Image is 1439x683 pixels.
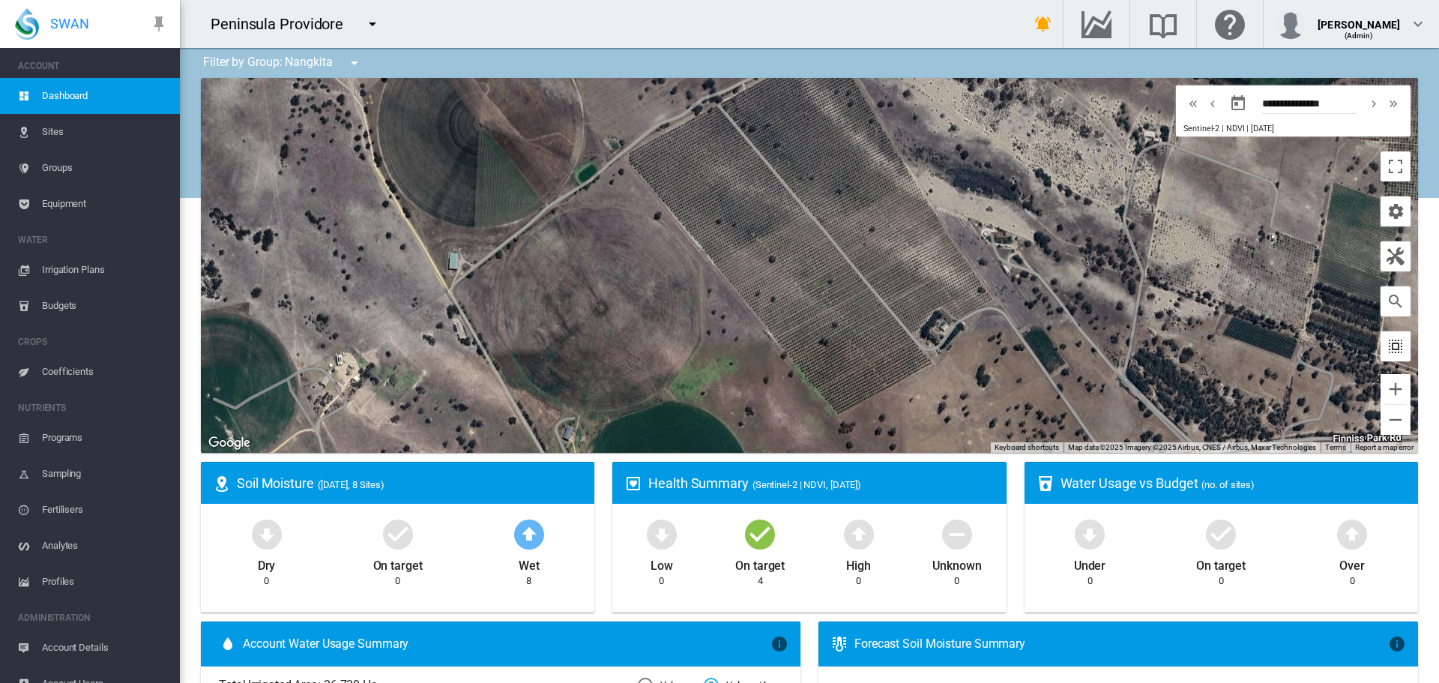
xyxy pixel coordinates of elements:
[42,492,168,528] span: Fertilisers
[42,186,168,222] span: Equipment
[1212,15,1248,33] md-icon: Click here for help
[50,14,89,33] span: SWAN
[264,574,269,588] div: 0
[1276,9,1306,39] img: profile.jpg
[519,552,540,574] div: Wet
[1246,124,1273,133] span: | [DATE]
[1381,286,1411,316] button: icon-magnify
[42,114,168,150] span: Sites
[42,630,168,666] span: Account Details
[395,574,400,588] div: 0
[243,636,770,652] span: Account Water Usage Summary
[213,475,231,493] md-icon: icon-map-marker-radius
[1145,15,1181,33] md-icon: Search the knowledge base
[742,516,778,552] md-icon: icon-checkbox-marked-circle
[856,574,861,588] div: 0
[511,516,547,552] md-icon: icon-arrow-up-bold-circle
[1203,516,1239,552] md-icon: icon-checkbox-marked-circle
[42,150,168,186] span: Groups
[752,479,861,490] span: (Sentinel-2 | NDVI, [DATE])
[340,48,369,78] button: icon-menu-down
[526,574,531,588] div: 8
[1204,94,1221,112] md-icon: icon-chevron-left
[258,552,276,574] div: Dry
[1355,443,1414,451] a: Report a map error
[1061,474,1406,493] div: Water Usage vs Budget
[249,516,285,552] md-icon: icon-arrow-down-bold-circle
[211,13,357,34] div: Peninsula Providore
[363,15,381,33] md-icon: icon-menu-down
[1385,94,1402,112] md-icon: icon-chevron-double-right
[1034,15,1052,33] md-icon: icon-bell-ring
[1196,552,1246,574] div: On target
[42,354,168,390] span: Coefficients
[1087,574,1093,588] div: 0
[1364,94,1384,112] button: icon-chevron-right
[1185,94,1201,112] md-icon: icon-chevron-double-left
[192,48,374,78] div: Filter by Group: Nangkita
[854,636,1388,652] div: Forecast Soil Moisture Summary
[624,475,642,493] md-icon: icon-heart-box-outline
[42,456,168,492] span: Sampling
[1345,31,1374,40] span: (Admin)
[1388,635,1406,653] md-icon: icon-information
[1339,552,1365,574] div: Over
[1381,196,1411,226] button: icon-cog
[18,228,168,252] span: WATER
[15,8,39,40] img: SWAN-Landscape-Logo-Colour-drop.png
[1387,292,1405,310] md-icon: icon-magnify
[758,574,763,588] div: 4
[644,516,680,552] md-icon: icon-arrow-down-bold-circle
[995,442,1059,453] button: Keyboard shortcuts
[380,516,416,552] md-icon: icon-checkbox-marked-circle
[1201,479,1255,490] span: (no. of sites)
[42,564,168,600] span: Profiles
[42,288,168,324] span: Budgets
[1381,405,1411,435] button: Zoom out
[42,78,168,114] span: Dashboard
[1387,202,1405,220] md-icon: icon-cog
[346,54,363,72] md-icon: icon-menu-down
[1028,9,1058,39] button: icon-bell-ring
[1381,374,1411,404] button: Zoom in
[237,474,582,493] div: Soil Moisture
[205,433,254,453] img: Google
[1223,88,1253,118] button: md-calendar
[659,574,664,588] div: 0
[1325,443,1346,451] a: Terms
[18,396,168,420] span: NUTRIENTS
[954,574,959,588] div: 0
[648,474,994,493] div: Health Summary
[373,552,423,574] div: On target
[841,516,877,552] md-icon: icon-arrow-up-bold-circle
[1183,124,1244,133] span: Sentinel-2 | NDVI
[932,552,981,574] div: Unknown
[358,9,387,39] button: icon-menu-down
[18,330,168,354] span: CROPS
[1219,574,1224,588] div: 0
[18,54,168,78] span: ACCOUNT
[1079,15,1114,33] md-icon: Go to the Data Hub
[219,635,237,653] md-icon: icon-water
[651,552,673,574] div: Low
[42,528,168,564] span: Analytes
[1384,94,1403,112] button: icon-chevron-double-right
[318,479,384,490] span: ([DATE], 8 Sites)
[1037,475,1055,493] md-icon: icon-cup-water
[1350,574,1355,588] div: 0
[1072,516,1108,552] md-icon: icon-arrow-down-bold-circle
[1068,443,1316,451] span: Map data ©2025 Imagery ©2025 Airbus, CNES / Airbus, Maxar Technologies
[1203,94,1222,112] button: icon-chevron-left
[939,516,975,552] md-icon: icon-minus-circle
[735,552,785,574] div: On target
[150,15,168,33] md-icon: icon-pin
[42,252,168,288] span: Irrigation Plans
[1381,331,1411,361] button: icon-select-all
[1381,151,1411,181] button: Toggle fullscreen view
[1409,15,1427,33] md-icon: icon-chevron-down
[1387,337,1405,355] md-icon: icon-select-all
[1183,94,1203,112] button: icon-chevron-double-left
[205,433,254,453] a: Open this area in Google Maps (opens a new window)
[42,420,168,456] span: Programs
[1366,94,1382,112] md-icon: icon-chevron-right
